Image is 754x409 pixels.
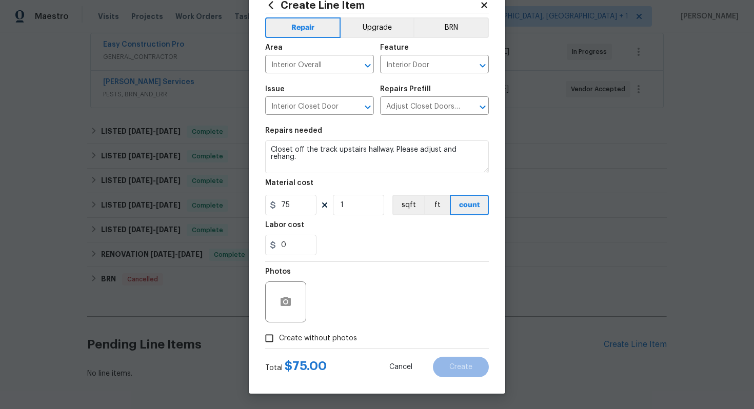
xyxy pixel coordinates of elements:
h5: Area [265,44,283,51]
button: Open [475,100,490,114]
span: Create without photos [279,333,357,344]
h5: Photos [265,268,291,275]
h5: Issue [265,86,285,93]
button: count [450,195,489,215]
span: Create [449,363,472,371]
button: Upgrade [341,17,414,38]
button: Repair [265,17,341,38]
button: sqft [392,195,424,215]
h5: Labor cost [265,221,304,229]
span: $ 75.00 [285,360,327,372]
button: ft [424,195,450,215]
textarea: Closet off the track upstairs hallway. Please adjust and rehang. [265,140,489,173]
h5: Repairs Prefill [380,86,431,93]
div: Total [265,361,327,373]
span: Cancel [389,363,412,371]
button: Open [475,58,490,73]
button: Create [433,357,489,377]
button: Open [361,100,375,114]
button: Open [361,58,375,73]
h5: Feature [380,44,409,51]
h5: Material cost [265,179,313,187]
h5: Repairs needed [265,127,322,134]
button: BRN [413,17,489,38]
button: Cancel [373,357,429,377]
